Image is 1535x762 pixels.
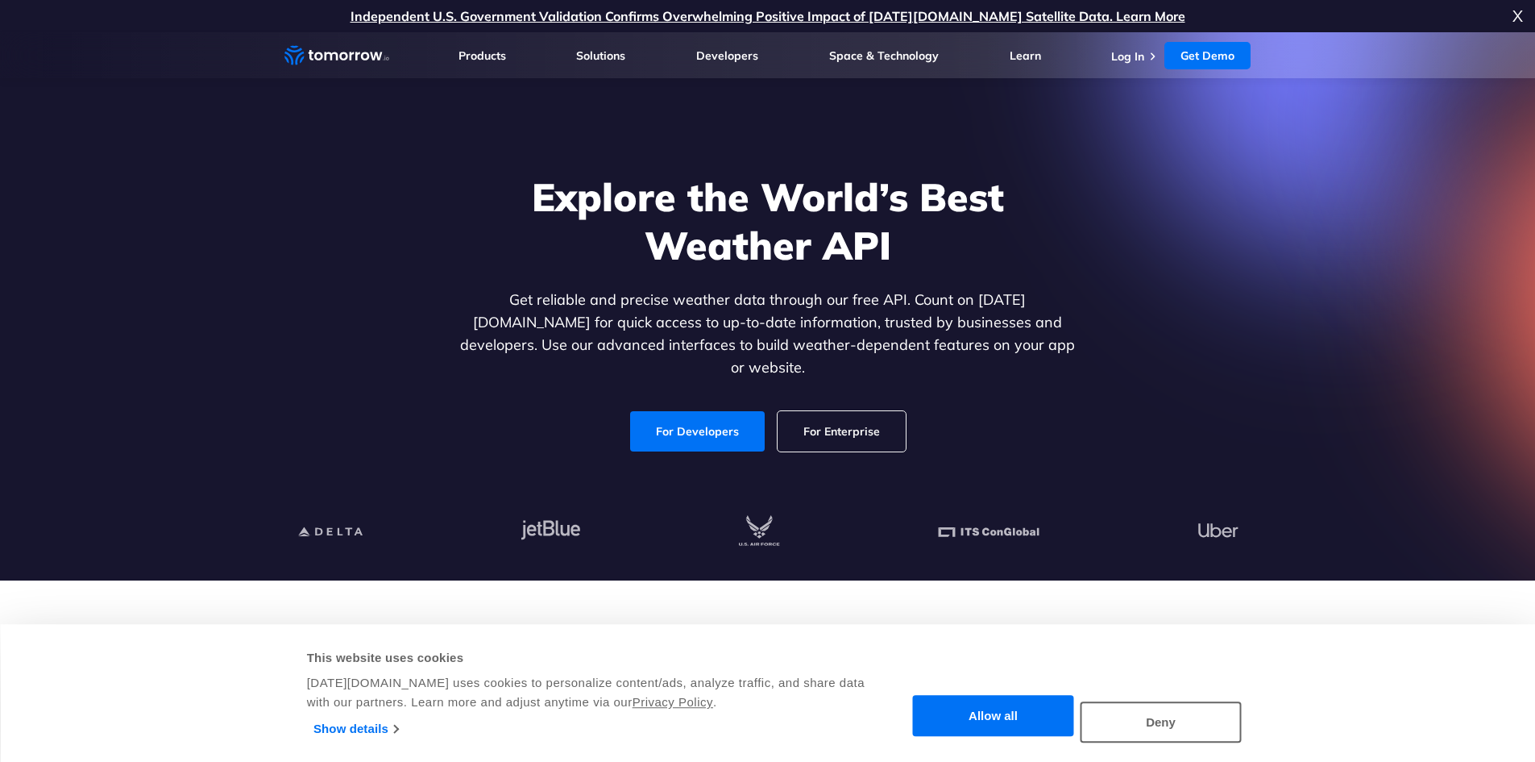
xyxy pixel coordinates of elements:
a: Privacy Policy [633,695,713,709]
button: Allow all [913,696,1074,737]
a: Learn [1010,48,1041,63]
a: For Developers [630,411,765,452]
a: Space & Technology [829,48,939,63]
button: Deny [1081,702,1242,743]
a: Home link [284,44,389,68]
a: Log In [1111,49,1144,64]
h1: Explore the World’s Best Weather API [457,173,1079,269]
div: This website uses cookies [307,648,867,668]
a: For Enterprise [778,411,906,452]
p: Get reliable and precise weather data through our free API. Count on [DATE][DOMAIN_NAME] for quic... [457,289,1079,379]
div: [DATE][DOMAIN_NAME] uses cookies to personalize content/ads, analyze traffic, and share data with... [307,673,867,712]
a: Get Demo [1164,42,1251,69]
a: Developers [696,48,758,63]
a: Solutions [576,48,625,63]
a: Products [458,48,506,63]
a: Show details [313,717,398,741]
a: Independent U.S. Government Validation Confirms Overwhelming Positive Impact of [DATE][DOMAIN_NAM... [351,8,1185,24]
